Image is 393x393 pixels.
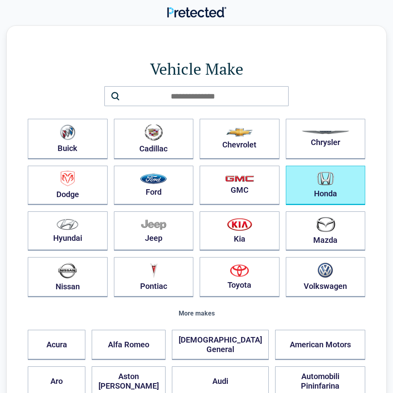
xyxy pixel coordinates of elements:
[28,310,365,317] div: More makes
[28,58,365,80] h1: Vehicle Make
[172,330,269,360] button: [DEMOGRAPHIC_DATA] General
[28,257,108,297] button: Nissan
[28,166,108,205] button: Dodge
[286,119,366,159] button: Chrysler
[114,211,194,251] button: Jeep
[114,119,194,159] button: Cadillac
[92,330,166,360] button: Alfa Romeo
[200,257,279,297] button: Toyota
[286,257,366,297] button: Volkswagen
[200,166,279,205] button: GMC
[200,211,279,251] button: Kia
[275,330,365,360] button: American Motors
[28,330,85,360] button: Acura
[28,211,108,251] button: Hyundai
[28,119,108,159] button: Buick
[200,119,279,159] button: Chevrolet
[286,211,366,251] button: Mazda
[114,257,194,297] button: Pontiac
[286,166,366,205] button: Honda
[114,166,194,205] button: Ford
